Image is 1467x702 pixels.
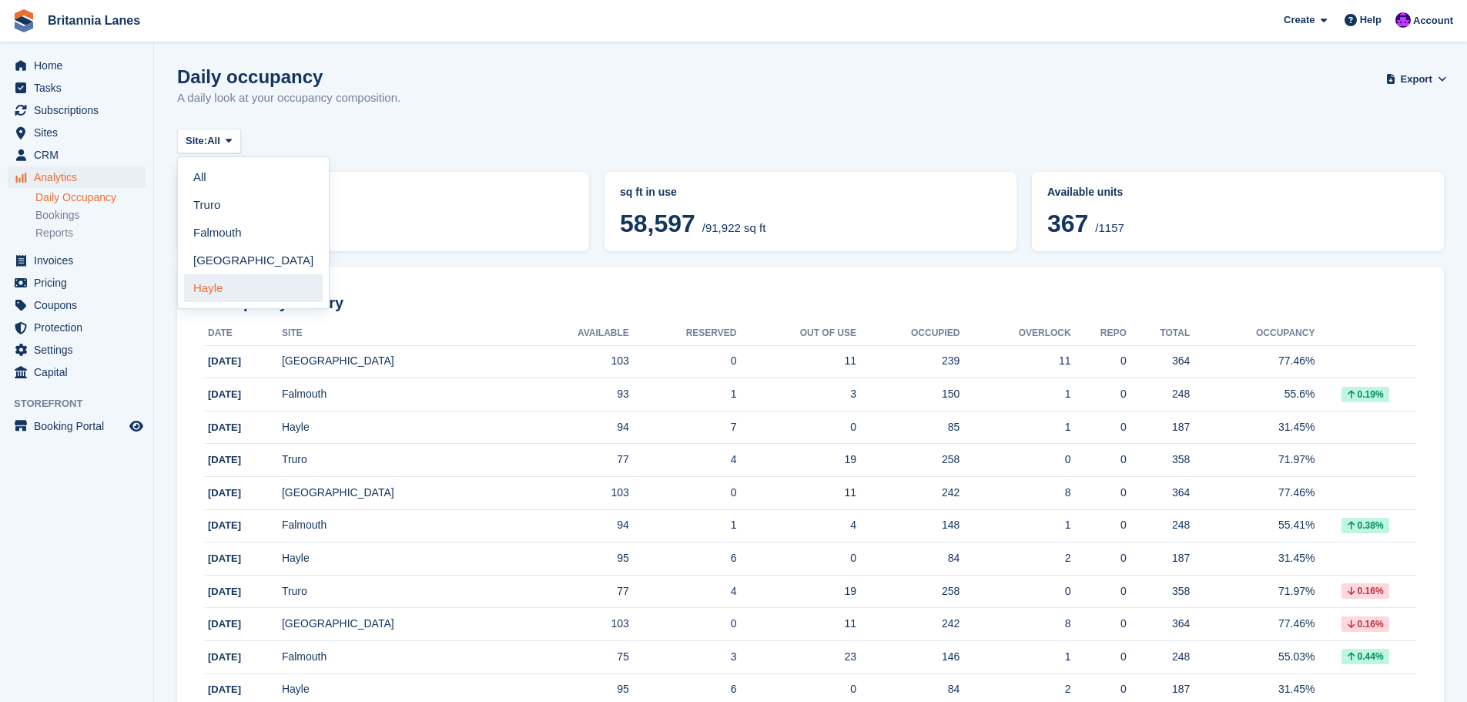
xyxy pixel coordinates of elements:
[960,517,1070,533] div: 1
[184,163,323,191] a: All
[1047,186,1123,198] span: Available units
[35,208,146,223] a: Bookings
[736,608,856,641] td: 11
[193,210,574,237] span: 63.75%
[184,191,323,219] a: Truro
[736,542,856,576] td: 0
[8,272,146,294] a: menu
[1190,575,1315,608] td: 71.97%
[736,509,856,542] td: 4
[8,339,146,361] a: menu
[1127,509,1190,542] td: 248
[34,361,126,383] span: Capital
[629,321,737,346] th: Reserved
[620,186,677,198] span: sq ft in use
[1190,321,1315,346] th: Occupancy
[1071,583,1127,600] div: 0
[736,378,856,411] td: 3
[856,616,960,632] div: 242
[520,378,629,411] td: 93
[208,519,241,531] span: [DATE]
[520,575,629,608] td: 77
[736,477,856,510] td: 11
[1341,387,1389,402] div: 0.19%
[34,99,126,121] span: Subscriptions
[856,452,960,468] div: 258
[1127,444,1190,477] td: 358
[208,422,241,433] span: [DATE]
[8,250,146,271] a: menu
[520,608,629,641] td: 103
[177,129,241,154] button: Site: All
[620,210,695,237] span: 58,597
[520,321,629,346] th: Available
[35,226,146,240] a: Reports
[282,345,520,378] td: [GEOGRAPHIC_DATA]
[629,411,737,444] td: 7
[8,144,146,166] a: menu
[8,99,146,121] a: menu
[1360,12,1382,28] span: Help
[1127,542,1190,576] td: 187
[34,55,126,76] span: Home
[1071,452,1127,468] div: 0
[629,542,737,576] td: 6
[14,396,153,411] span: Storefront
[960,583,1070,600] div: 0
[34,294,126,316] span: Coupons
[1190,378,1315,411] td: 55.6%
[856,419,960,435] div: 85
[282,411,520,444] td: Hayle
[1047,184,1428,200] abbr: Current percentage of units occupied or overlocked
[520,411,629,444] td: 94
[1190,444,1315,477] td: 71.97%
[1071,649,1127,665] div: 0
[1127,321,1190,346] th: Total
[1341,616,1389,632] div: 0.16%
[856,517,960,533] div: 148
[8,294,146,316] a: menu
[960,550,1070,566] div: 2
[736,345,856,378] td: 11
[1190,411,1315,444] td: 31.45%
[856,550,960,566] div: 84
[208,487,241,499] span: [DATE]
[1071,550,1127,566] div: 0
[960,386,1070,402] div: 1
[1190,345,1315,378] td: 77.46%
[1127,477,1190,510] td: 364
[1095,221,1124,234] span: /1157
[8,122,146,143] a: menu
[208,651,241,663] span: [DATE]
[629,477,737,510] td: 0
[1071,616,1127,632] div: 0
[629,641,737,674] td: 3
[34,250,126,271] span: Invoices
[1071,353,1127,369] div: 0
[205,321,282,346] th: Date
[856,485,960,501] div: 242
[856,386,960,402] div: 150
[1127,378,1190,411] td: 248
[208,355,241,367] span: [DATE]
[208,586,241,597] span: [DATE]
[1071,419,1127,435] div: 0
[184,247,323,274] a: [GEOGRAPHIC_DATA]
[282,575,520,608] td: Truro
[960,419,1070,435] div: 1
[127,417,146,435] a: Preview store
[620,184,1001,200] abbr: Current breakdown of %{unit} occupied
[34,317,126,338] span: Protection
[1047,210,1088,237] span: 367
[34,77,126,99] span: Tasks
[12,9,35,32] img: stora-icon-8386f47178a22dfd0bd8f6a31ec36ba5ce8667c1dd55bd0f319d3a0aa187defe.svg
[1190,477,1315,510] td: 77.46%
[208,684,241,695] span: [DATE]
[629,378,737,411] td: 1
[736,641,856,674] td: 23
[1127,641,1190,674] td: 248
[282,641,520,674] td: Falmouth
[520,444,629,477] td: 77
[1071,386,1127,402] div: 0
[42,8,146,33] a: Britannia Lanes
